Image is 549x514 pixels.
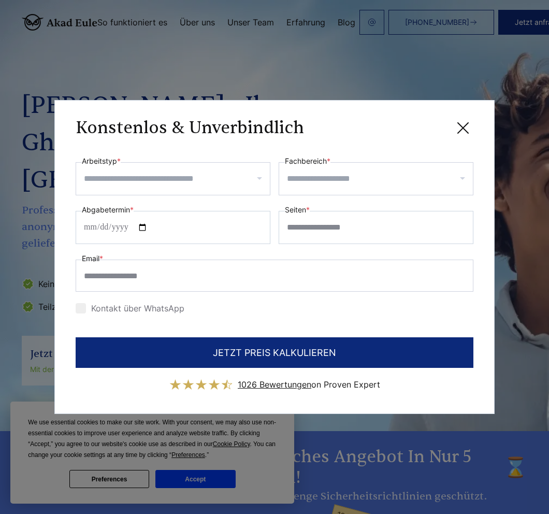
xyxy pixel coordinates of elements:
label: Kontakt über WhatsApp [76,303,184,313]
span: 1026 Bewertungen [238,379,311,390]
button: JETZT PREIS KALKULIEREN [76,337,473,368]
label: Seiten [285,204,310,216]
h3: Konstenlos & Unverbindlich [76,118,304,138]
label: Arbeitstyp [82,155,121,167]
label: Email [82,252,103,265]
label: Fachbereich [285,155,330,167]
div: on Proven Expert [238,376,380,393]
label: Abgabetermin [82,204,134,216]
